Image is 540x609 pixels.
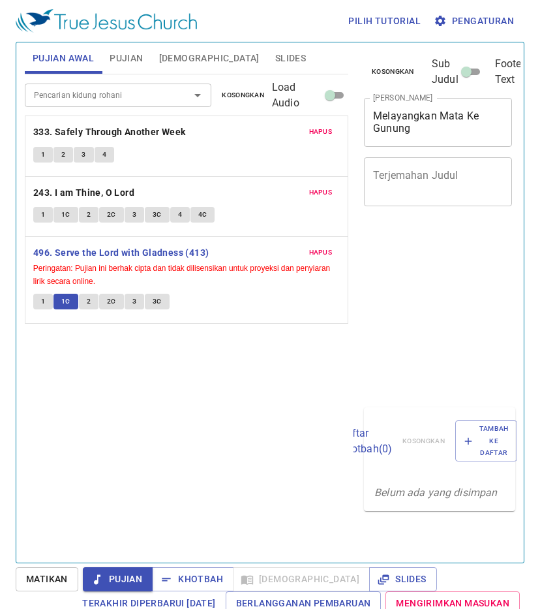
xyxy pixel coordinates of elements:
[110,50,143,67] span: Pujian
[145,294,170,309] button: 3C
[16,9,197,33] img: True Jesus Church
[380,571,426,587] span: Slides
[61,209,70,221] span: 1C
[272,80,322,111] span: Load Audio
[214,87,272,103] button: Kosongkan
[99,207,124,223] button: 2C
[53,207,78,223] button: 1C
[309,187,333,198] span: Hapus
[431,9,519,33] button: Pengaturan
[33,207,53,223] button: 1
[107,209,116,221] span: 2C
[33,294,53,309] button: 1
[33,124,188,140] button: 333. Safely Through Another Week
[87,296,91,307] span: 2
[372,66,414,78] span: Kosongkan
[152,567,233,591] button: Khotbah
[33,264,330,286] small: Peringatan: Pujian ini berhak cipta dan tidak dilisensikan untuk proyeksi dan penyiaran lirik sec...
[374,486,497,499] i: Belum ada yang disimpan
[53,294,78,309] button: 1C
[464,423,509,459] span: Tambah ke Daftar
[41,296,45,307] span: 1
[83,567,153,591] button: Pujian
[153,296,162,307] span: 3C
[132,209,136,221] span: 3
[33,245,211,261] button: 496. Serve the Lord with Gladness (413)
[95,147,114,163] button: 4
[33,185,134,201] b: 243. I am Thine, O Lord
[41,149,45,161] span: 1
[364,407,515,475] div: Daftar Khotbah(0)KosongkanTambah ke Daftar
[33,185,137,201] button: 243. I am Thine, O Lord
[33,124,186,140] b: 333. Safely Through Another Week
[41,209,45,221] span: 1
[53,147,73,163] button: 2
[79,207,98,223] button: 2
[369,567,436,591] button: Slides
[82,149,85,161] span: 3
[102,149,106,161] span: 4
[93,571,142,587] span: Pujian
[162,571,223,587] span: Khotbah
[153,209,162,221] span: 3C
[16,567,78,591] button: Matikan
[373,110,503,134] textarea: Melayangkan Mata Ke Gunung
[275,50,306,67] span: Slides
[79,294,98,309] button: 2
[301,245,340,260] button: Hapus
[495,56,525,87] span: Footer Text
[198,209,207,221] span: 4C
[33,50,94,67] span: Pujian Awal
[145,207,170,223] button: 3C
[61,149,65,161] span: 2
[107,296,116,307] span: 2C
[125,294,144,309] button: 3
[309,247,333,258] span: Hapus
[455,420,517,461] button: Tambah ke Daftar
[348,13,421,29] span: Pilih tutorial
[132,296,136,307] span: 3
[87,209,91,221] span: 2
[432,56,458,87] span: Sub Judul
[436,13,514,29] span: Pengaturan
[359,220,484,403] iframe: from-child
[33,245,209,261] b: 496. Serve the Lord with Gladness (413)
[364,64,422,80] button: Kosongkan
[301,124,340,140] button: Hapus
[99,294,124,309] button: 2C
[61,296,70,307] span: 1C
[222,89,264,101] span: Kosongkan
[301,185,340,200] button: Hapus
[33,147,53,163] button: 1
[74,147,93,163] button: 3
[170,207,190,223] button: 4
[26,571,68,587] span: Matikan
[125,207,144,223] button: 3
[159,50,260,67] span: [DEMOGRAPHIC_DATA]
[343,9,426,33] button: Pilih tutorial
[188,86,207,104] button: Open
[190,207,215,223] button: 4C
[178,209,182,221] span: 4
[339,426,393,457] p: Daftar Khotbah ( 0 )
[309,126,333,138] span: Hapus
